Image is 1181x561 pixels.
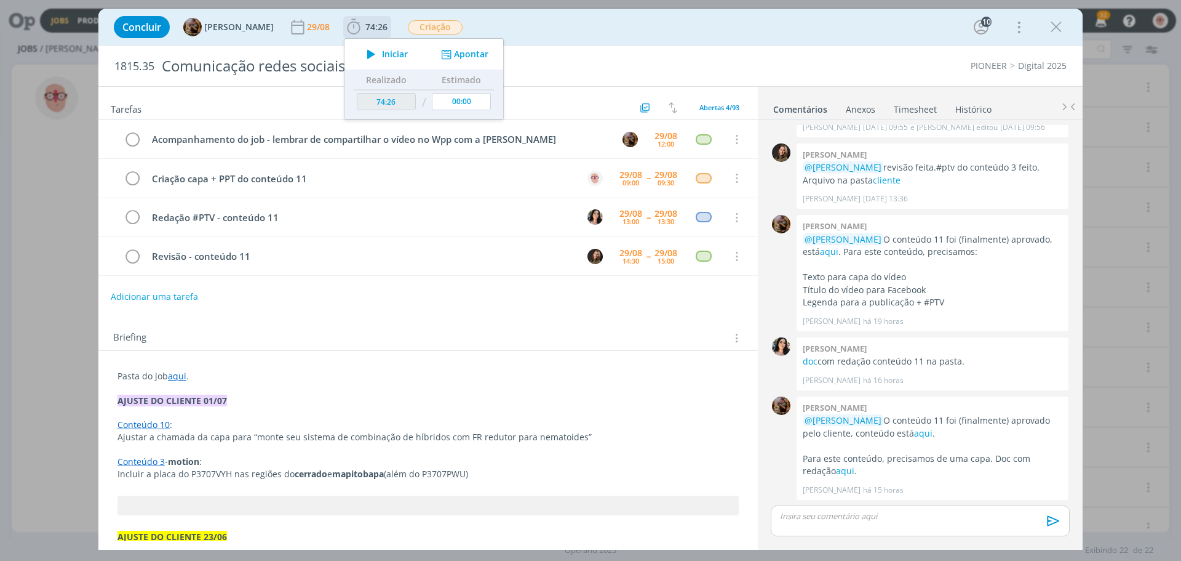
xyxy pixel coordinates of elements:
span: -- [646,252,650,260]
p: [PERSON_NAME] [803,122,861,133]
div: 09:30 [658,179,674,186]
div: 14:30 [622,257,639,264]
div: Revisão - conteúdo 11 [146,249,576,264]
span: e [PERSON_NAME] editou [910,122,998,133]
b: [PERSON_NAME] [803,402,867,413]
img: T [772,337,790,356]
strong: mapitobapa [332,468,384,480]
button: A[PERSON_NAME] [183,18,274,36]
span: Iniciar [382,50,408,59]
button: Iniciar [360,46,408,63]
div: 29/08 [619,249,642,257]
a: Timesheet [893,98,937,116]
strong: motion [168,456,199,467]
th: Realizado [354,70,419,90]
div: 29/08 [307,23,332,31]
a: Comentários [773,98,828,116]
span: 74:26 [365,21,388,33]
a: Conteúdo 10 [117,419,170,430]
span: Concluir [122,22,161,32]
td: / [419,90,429,115]
div: Comunicação redes sociais FR redutor [157,51,665,81]
button: T [586,208,604,227]
span: Briefing [113,330,146,346]
img: A [183,18,202,36]
div: 09:00 [622,179,639,186]
img: T [587,209,603,225]
a: aqui [820,246,838,257]
b: [PERSON_NAME] [803,149,867,160]
b: [PERSON_NAME] [803,343,867,354]
div: 29/08 [654,249,677,257]
button: Criação [407,20,463,35]
p: [PERSON_NAME] [803,193,861,204]
img: J [587,249,603,264]
img: A [772,215,790,233]
span: 1815.35 [114,60,154,73]
div: 29/08 [654,132,677,140]
p: : [117,419,739,431]
span: @[PERSON_NAME] [805,414,881,426]
p: [PERSON_NAME] [803,485,861,496]
button: J [586,247,604,265]
span: há 16 horas [863,375,904,386]
div: 29/08 [654,171,677,179]
button: A [621,130,639,148]
div: Criação capa + PPT do conteúdo 11 [146,171,576,187]
p: Incluir a placa do P3707VYH nas regiões do e (além do P3707PWU) [117,468,739,480]
strong: cerrado [295,468,327,480]
span: @[PERSON_NAME] [805,233,881,245]
p: Para este conteúdo, precisamos de uma capa. Doc com redação . [803,453,1062,478]
p: com redação conteúdo 11 na pasta. [803,355,1062,368]
p: Título do vídeo para Facebook [803,284,1062,296]
p: O conteúdo 11 foi (finalmente) aprovado, está . Para este conteúdo, precisamos: [803,233,1062,259]
p: revisão feita.#ptv do conteúdo 3 feito. Arquivo na pasta [803,161,1062,187]
a: Digital 2025 [1018,60,1067,71]
p: [PERSON_NAME] [803,316,861,327]
th: Estimado [429,70,494,90]
a: Conteúdo 3 [117,456,165,467]
p: - : [117,456,739,468]
span: @[PERSON_NAME] [805,161,881,173]
img: A [587,171,603,186]
p: Texto para capa do vídeo [803,271,1062,283]
span: Tarefas [111,100,141,115]
button: Apontar [438,48,489,61]
b: [PERSON_NAME] [803,220,867,232]
div: 12:00 [658,140,674,147]
div: 15:00 [658,257,674,264]
p: Pasta do job . [117,370,739,382]
span: Criação [408,20,463,34]
strong: AJUSTE DO CLIENTE 01/07 [117,395,227,406]
a: aqui [836,465,854,477]
a: aqui [168,370,186,382]
span: há 15 horas [863,485,904,496]
button: Concluir [114,16,170,38]
div: 10 [981,17,992,27]
span: [DATE] 09:55 [863,122,908,133]
span: [DATE] 09:56 [1000,122,1045,133]
span: [PERSON_NAME] [204,23,274,31]
a: doc [803,355,817,367]
div: 29/08 [619,209,642,218]
a: PIONEER [971,60,1007,71]
button: A [586,169,604,187]
img: arrow-down-up.svg [669,102,677,113]
p: Ajustar a chamada da capa para “monte seu sistema de combinação de híbridos com FR redutor para n... [117,431,739,443]
div: Redação #PTV - conteúdo 11 [146,210,576,225]
p: O conteúdo 11 foi (finalmente) aprovado pelo cliente, conteúdo está . [803,414,1062,440]
a: Histórico [955,98,992,116]
img: J [772,143,790,162]
div: Anexos [846,103,875,116]
img: A [772,397,790,415]
div: dialog [98,9,1083,550]
a: aqui [914,427,932,439]
img: A [622,132,638,147]
span: -- [646,174,650,182]
span: Abertas 4/93 [699,103,739,112]
a: cliente [873,174,901,186]
button: Adicionar uma tarefa [110,286,199,308]
div: 13:30 [658,218,674,225]
div: 29/08 [654,209,677,218]
div: 29/08 [619,171,642,179]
